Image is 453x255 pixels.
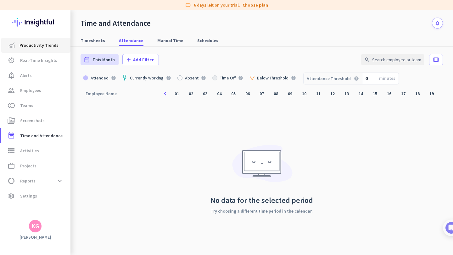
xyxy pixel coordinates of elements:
[250,76,254,80] img: below-threshold.svg
[92,57,115,63] span: This Month
[341,88,352,99] div: 13
[133,57,154,63] span: Add Filter
[126,57,132,63] i: add
[9,42,14,48] img: menu-item
[256,88,267,99] div: 07
[327,88,338,99] div: 12
[8,72,15,79] i: notification_important
[376,73,399,84] span: minutes
[242,88,253,99] div: 06
[435,20,440,26] i: notifications
[31,223,39,229] div: KG
[364,57,370,62] i: search
[230,141,294,190] img: no results
[8,162,15,170] i: work_outline
[1,113,70,128] a: perm_mediaScreenshots
[122,54,159,65] button: addAdd Filter
[1,188,70,203] a: settingsSettings
[119,37,143,44] span: Attendance
[8,132,15,139] i: event_note
[200,88,210,99] div: 03
[1,143,70,158] a: storageActivities
[157,37,183,44] span: Manual Time
[8,57,15,64] i: av_timer
[20,41,59,49] span: Productivity Trends
[228,88,239,99] div: 05
[86,89,124,98] div: Employee Name
[20,57,57,64] span: Real-Time Insights
[20,87,41,94] span: Employees
[354,76,359,81] i: help
[271,88,281,99] div: 08
[432,18,443,29] button: notifications
[20,177,36,185] span: Reports
[243,2,268,8] a: Choose plan
[1,68,70,83] a: notification_importantAlerts
[20,72,32,79] span: Alerts
[254,76,291,80] div: Below Threshold
[201,75,206,80] i: help
[291,75,296,80] i: help
[433,57,439,63] i: calendar_view_week
[20,147,39,155] span: Activities
[210,195,313,205] h3: No data for the selected period
[1,158,70,173] a: work_outlineProjects
[12,10,58,35] img: Insightful logo
[426,88,437,99] div: 19
[20,117,45,124] span: Screenshots
[161,90,170,97] i: navigate_before
[217,76,238,80] div: Time Off
[8,177,15,185] i: data_usage
[285,88,295,99] div: 09
[313,88,324,99] div: 11
[8,102,15,109] i: toll
[370,88,380,99] div: 15
[166,75,171,80] i: help
[8,117,15,124] i: perm_media
[8,147,15,155] i: storage
[1,53,70,68] a: av_timerReal-Time Insights
[304,73,362,84] div: Attendance Threshold
[54,175,65,187] button: expand_more
[355,88,366,99] div: 14
[88,76,111,80] div: Attended
[1,128,70,143] a: event_noteTime and Attendance
[429,54,443,65] button: calendar_view_week
[412,88,423,99] div: 18
[127,76,166,80] div: Currently Working
[197,37,218,44] span: Schedules
[238,75,243,80] i: help
[20,132,63,139] span: Time and Attendance
[384,88,394,99] div: 16
[8,192,15,200] i: settings
[182,76,201,80] div: Absent
[299,88,310,99] div: 10
[214,88,225,99] div: 04
[20,162,36,170] span: Projects
[111,75,116,80] i: help
[123,75,127,81] img: currently-working.svg
[361,54,424,65] input: Search employee or team
[20,192,37,200] span: Settings
[20,102,33,109] span: Teams
[8,87,15,94] i: group
[186,88,196,99] div: 02
[398,88,409,99] div: 17
[81,37,105,44] span: Timesheets
[1,83,70,98] a: groupEmployees
[1,98,70,113] a: tollTeams
[211,208,313,214] p: Try choosing a different time period in the calendar.
[185,2,191,8] i: label
[171,88,182,99] div: 01
[1,38,70,53] a: menu-itemProductivity Trends
[440,88,451,99] div: 20
[1,173,70,188] a: data_usageReportsexpand_more
[81,19,151,28] div: Time and Attendance
[84,57,90,63] i: date_range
